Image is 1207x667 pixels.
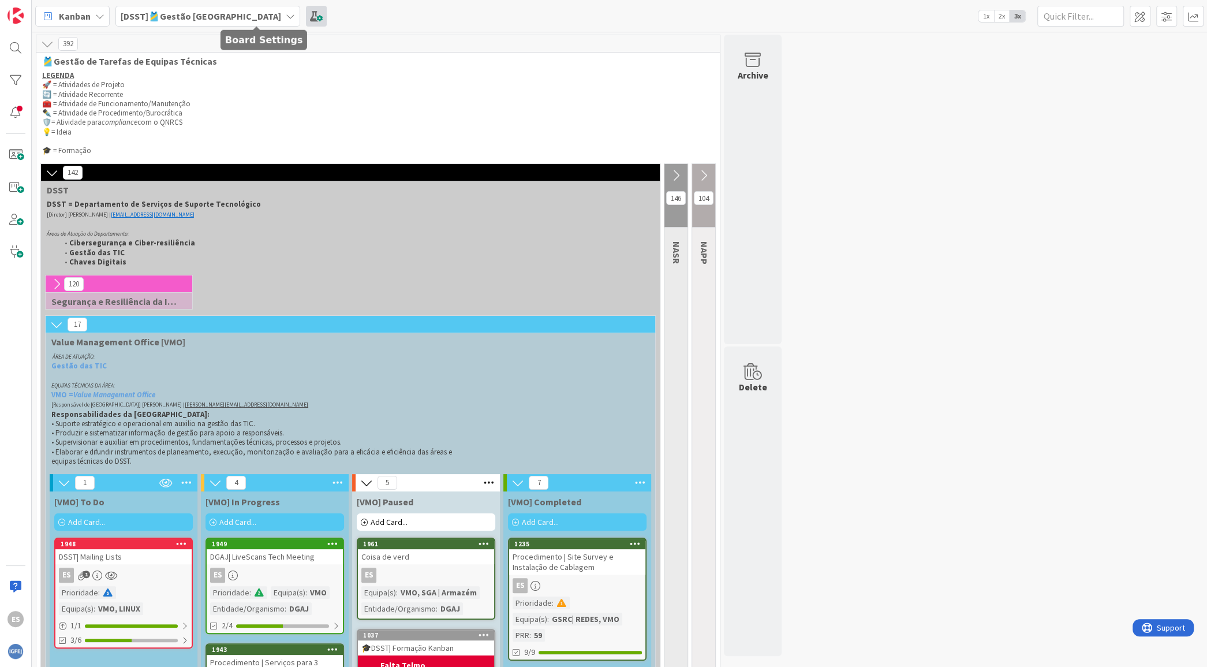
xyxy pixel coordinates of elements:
[42,99,714,109] p: 🧰 = Atividade de Funcionamento/Manutenção
[8,643,24,659] img: avatar
[51,419,255,428] span: • Suporte estratégico e operacional em auxilio na gestão das TIC.
[226,476,246,490] span: 4
[978,10,994,22] span: 1x
[75,476,95,490] span: 1
[61,540,192,548] div: 1948
[58,37,78,51] span: 392
[51,428,284,438] span: • Produzir e sistematizar informação de gestão para apoio a responsáveis.
[55,618,192,633] div: 1/1
[358,539,494,564] div: 1961Coisa de verd
[698,241,710,264] span: NAPP
[51,390,155,400] strong: VMO =
[513,629,529,642] div: PRR
[69,238,195,248] strong: Cibersegurança e Ciber-resiliência
[286,602,312,615] div: DGAJ
[59,602,94,615] div: Equipa(s)
[95,602,143,615] div: VMO, LINUX
[509,549,645,575] div: Procedimento | Site Survey e Instalação de Cablagem
[59,568,74,583] div: ES
[509,539,645,575] div: 1235Procedimento | Site Survey e Instalação de Cablagem
[529,629,531,642] span: :
[8,8,24,24] img: Visit kanbanzone.com
[210,568,225,583] div: ES
[42,70,74,80] u: LEGENDA
[666,191,686,205] span: 146
[42,90,714,99] p: 🔄 = Atividade Recorrente
[1010,10,1025,22] span: 3x
[64,277,84,291] span: 120
[59,586,98,599] div: Prioridade
[305,586,307,599] span: :
[121,10,281,22] b: [DSST]🎽Gestão [GEOGRAPHIC_DATA]
[547,613,549,625] span: :
[207,539,343,564] div: 1949DGAJ| LiveScans Tech Meeting
[285,602,286,615] span: :
[63,166,83,180] span: 142
[98,586,100,599] span: :
[358,630,494,640] div: 1037
[51,447,452,457] span: • Elaborar e difundir instrumentos de planeamento, execução, monitorização e avaliação para a efi...
[55,539,192,564] div: 1948DSST| Mailing Lists
[83,571,90,578] span: 1
[363,631,494,639] div: 1037
[207,539,343,549] div: 1949
[361,602,436,615] div: Entidade/Organismo
[212,646,343,654] div: 1943
[69,257,126,267] strong: Chaves Digitais
[51,456,132,466] span: equipas técnicas do DSST.
[51,296,178,307] span: Segurança e Resiliência da Informação [SRI]
[524,646,535,658] span: 9/9
[358,539,494,549] div: 1961
[513,597,552,609] div: Prioridade
[509,539,645,549] div: 1235
[102,117,137,127] em: compliance
[47,184,645,196] span: DSST
[438,602,463,615] div: DGAJ
[219,517,256,527] span: Add Card...
[549,613,622,625] div: GSRC| REDES, VMO
[271,586,305,599] div: Equipa(s)
[552,597,554,609] span: :
[59,9,91,23] span: Kanban
[8,611,24,627] div: ES
[363,540,494,548] div: 1961
[94,602,95,615] span: :
[222,620,233,632] span: 2/4
[68,318,87,331] span: 17
[529,476,548,490] span: 7
[73,390,155,400] em: Value Management Office
[513,578,528,593] div: ES
[51,336,641,348] span: Value Management Office [VMO]
[396,586,398,599] span: :
[378,476,397,490] span: 5
[210,602,285,615] div: Entidade/Organismo
[24,2,53,16] span: Support
[47,211,111,218] span: [Diretor] [PERSON_NAME] |
[225,35,302,46] h5: Board Settings
[54,496,104,508] span: [VMO] To Do
[207,644,343,655] div: 1943
[531,629,545,642] div: 59
[53,353,95,360] em: ÁREA DE ATUAÇÃO:
[70,620,81,632] span: 1 / 1
[111,211,195,218] a: [EMAIL_ADDRESS][DOMAIN_NAME]
[205,496,280,508] span: [VMO] In Progress
[514,540,645,548] div: 1235
[42,146,714,155] p: 🎓 = Formação
[357,496,413,508] span: [VMO] Paused
[358,640,494,655] div: 🎓DSST| Formação Kanban
[508,496,581,508] span: [VMO] Completed
[42,109,714,118] p: ✒️ = Atividade de Procedimento/Burocrática
[42,128,714,137] p: 💡= Ideia
[42,80,714,90] p: 🚀 = Atividades de Projeto
[739,380,767,394] div: Delete
[358,568,494,583] div: ES
[509,578,645,593] div: ES
[513,613,547,625] div: Equipa(s)
[51,401,185,408] span: [Responsável de [GEOGRAPHIC_DATA]] [PERSON_NAME] |
[55,549,192,564] div: DSST| Mailing Lists
[436,602,438,615] span: :
[212,540,343,548] div: 1949
[55,539,192,549] div: 1948
[671,241,682,264] span: NASR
